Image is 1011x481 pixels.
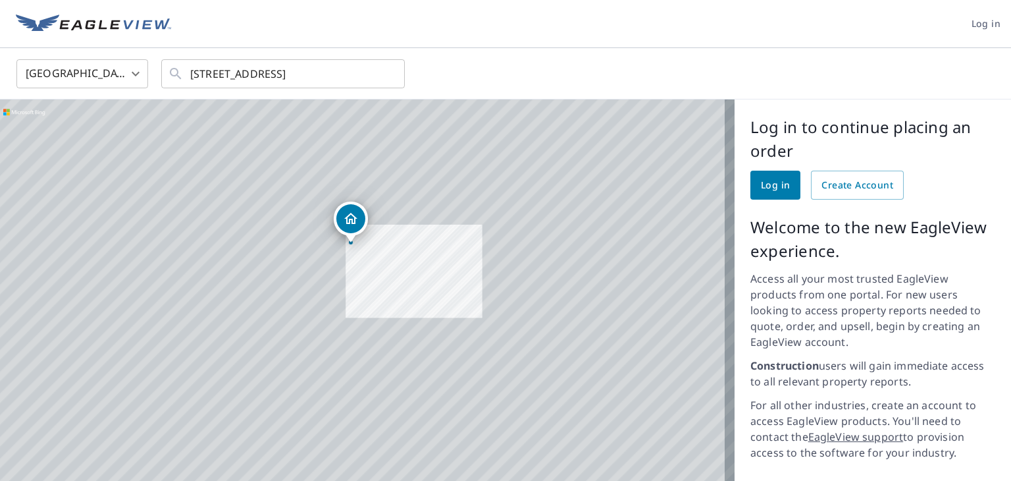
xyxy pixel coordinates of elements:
[750,115,995,163] p: Log in to continue placing an order
[972,16,1000,32] span: Log in
[761,177,790,194] span: Log in
[190,55,378,92] input: Search by address or latitude-longitude
[750,397,995,461] p: For all other industries, create an account to access EagleView products. You'll need to contact ...
[808,430,904,444] a: EagleView support
[821,177,893,194] span: Create Account
[334,202,368,242] div: Dropped pin, building 1, Residential property, 159 Quail Run Rd Bristol, ME 04539
[750,215,995,263] p: Welcome to the new EagleView experience.
[16,14,171,34] img: EV Logo
[750,171,800,200] a: Log in
[750,271,995,350] p: Access all your most trusted EagleView products from one portal. For new users looking to access ...
[16,55,148,92] div: [GEOGRAPHIC_DATA]
[750,358,995,389] p: users will gain immediate access to all relevant property reports.
[750,358,819,373] strong: Construction
[811,171,904,200] a: Create Account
